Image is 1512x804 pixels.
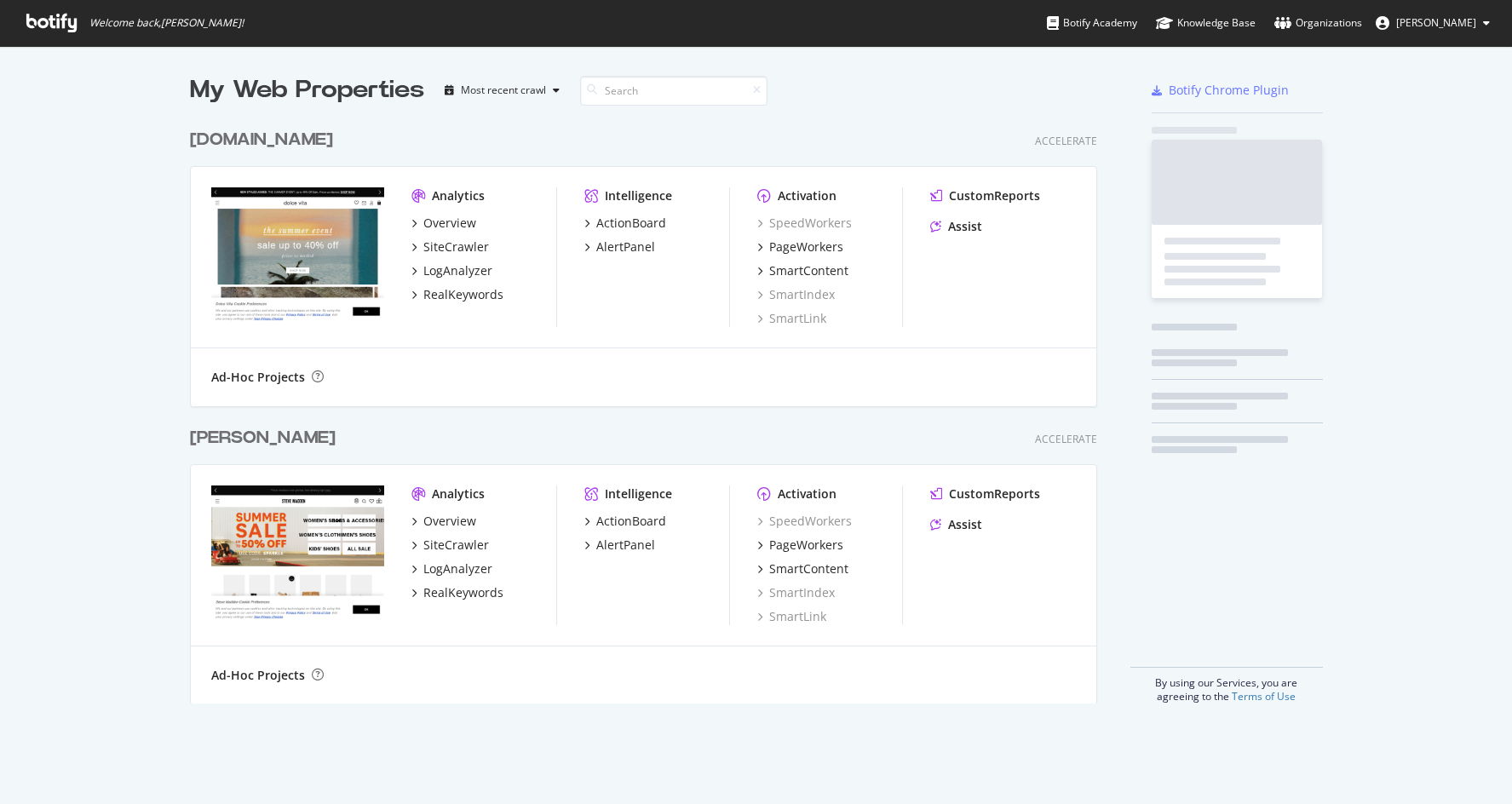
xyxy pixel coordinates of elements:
[211,187,384,325] img: www.dolcevita.com
[769,537,843,554] div: PageWorkers
[411,560,492,577] a: LogAnalyzer
[584,215,666,232] a: ActionBoard
[1152,82,1289,99] a: Botify Chrome Plugin
[930,218,982,235] a: Assist
[423,238,489,256] div: SiteCrawler
[596,215,666,232] div: ActionBoard
[1035,432,1097,446] div: Accelerate
[596,513,666,530] div: ActionBoard
[190,73,424,107] div: My Web Properties
[757,608,826,625] a: SmartLink
[596,238,655,256] div: AlertPanel
[423,513,476,530] div: Overview
[584,513,666,530] a: ActionBoard
[1274,14,1362,32] div: Organizations
[949,187,1040,204] div: CustomReports
[1156,14,1256,32] div: Knowledge Base
[411,584,503,601] a: RealKeywords
[190,128,340,152] a: [DOMAIN_NAME]
[1396,15,1476,30] span: Karla Moreno
[596,537,655,554] div: AlertPanel
[930,187,1040,204] a: CustomReports
[757,286,835,303] a: SmartIndex
[948,218,982,235] div: Assist
[757,215,852,232] a: SpeedWorkers
[769,560,848,577] div: SmartContent
[432,485,485,502] div: Analytics
[1130,667,1323,703] div: By using our Services, you are agreeing to the
[757,513,852,530] a: SpeedWorkers
[411,238,489,256] a: SiteCrawler
[411,262,492,279] a: LogAnalyzer
[757,310,826,327] a: SmartLink
[948,516,982,533] div: Assist
[1047,14,1137,32] div: Botify Academy
[757,238,843,256] a: PageWorkers
[757,560,848,577] a: SmartContent
[1362,9,1503,37] button: [PERSON_NAME]
[930,485,1040,502] a: CustomReports
[949,485,1040,502] div: CustomReports
[211,485,384,623] img: www.stevemadden.com
[605,485,672,502] div: Intelligence
[438,77,566,104] button: Most recent crawl
[461,85,546,95] div: Most recent crawl
[211,667,305,684] div: Ad-Hoc Projects
[1035,134,1097,148] div: Accelerate
[423,537,489,554] div: SiteCrawler
[769,238,843,256] div: PageWorkers
[1169,82,1289,99] div: Botify Chrome Plugin
[757,584,835,601] a: SmartIndex
[769,262,848,279] div: SmartContent
[190,128,333,152] div: [DOMAIN_NAME]
[423,286,503,303] div: RealKeywords
[411,537,489,554] a: SiteCrawler
[190,107,1111,703] div: grid
[411,513,476,530] a: Overview
[930,516,982,533] a: Assist
[411,286,503,303] a: RealKeywords
[1232,689,1296,703] a: Terms of Use
[423,560,492,577] div: LogAnalyzer
[423,262,492,279] div: LogAnalyzer
[211,369,305,386] div: Ad-Hoc Projects
[190,426,342,451] a: [PERSON_NAME]
[423,215,476,232] div: Overview
[778,187,836,204] div: Activation
[423,584,503,601] div: RealKeywords
[757,537,843,554] a: PageWorkers
[778,485,836,502] div: Activation
[89,16,244,30] span: Welcome back, [PERSON_NAME] !
[605,187,672,204] div: Intelligence
[757,262,848,279] a: SmartContent
[584,238,655,256] a: AlertPanel
[411,215,476,232] a: Overview
[584,537,655,554] a: AlertPanel
[580,76,767,106] input: Search
[190,426,336,451] div: [PERSON_NAME]
[432,187,485,204] div: Analytics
